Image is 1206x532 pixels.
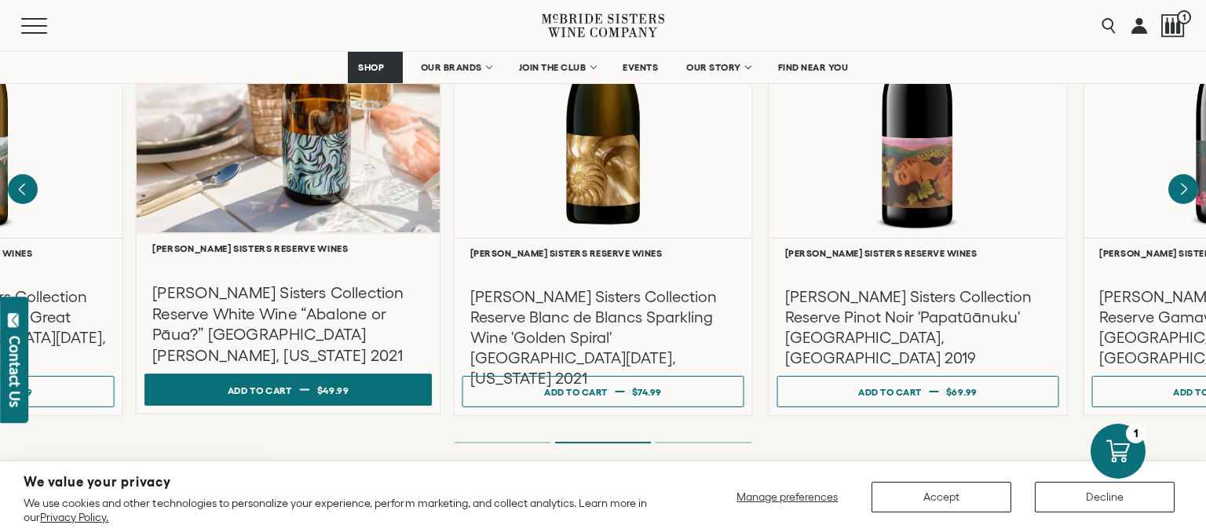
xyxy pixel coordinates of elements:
[470,248,736,258] h6: [PERSON_NAME] Sisters Reserve Wines
[858,381,922,403] div: Add to cart
[455,442,550,443] li: Page dot 1
[152,243,424,253] h6: [PERSON_NAME] Sisters Reserve Wines
[778,62,849,73] span: FIND NEAR YOU
[1126,424,1146,443] div: 1
[358,62,385,73] span: SHOP
[768,52,859,83] a: FIND NEAR YOU
[872,482,1011,512] button: Accept
[317,384,349,395] span: $49.99
[777,376,1059,407] button: Add to cart $69.99
[2,387,33,397] span: $49.99
[509,52,605,83] a: JOIN THE CLUB
[519,62,587,73] span: JOIN THE CLUB
[785,286,1051,368] h3: [PERSON_NAME] Sisters Collection Reserve Pinot Noir 'Papatūānuku' [GEOGRAPHIC_DATA], [GEOGRAPHIC_...
[411,52,501,83] a: OUR BRANDS
[544,381,608,403] div: Add to cart
[8,174,38,204] button: Previous
[1177,10,1191,24] span: 1
[24,476,669,489] h2: We value your privacy
[623,62,658,73] span: EVENTS
[228,378,292,402] div: Add to cart
[1168,174,1198,204] button: Next
[632,387,662,397] span: $74.99
[470,286,736,388] h3: [PERSON_NAME] Sisters Collection Reserve Blanc de Blancs Sparkling Wine 'Golden Spiral' [GEOGRAPH...
[676,52,760,83] a: OUR STORY
[727,482,848,512] button: Manage preferences
[144,373,432,406] button: Add to cart $49.99
[152,282,424,366] h3: [PERSON_NAME] Sisters Collection Reserve White Wine “Abalone or Pāua?” [GEOGRAPHIC_DATA][PERSON_N...
[40,511,108,523] a: Privacy Policy.
[24,496,669,524] p: We use cookies and other technologies to personalize your experience, perform marketing, and coll...
[348,52,403,83] a: SHOP
[686,62,741,73] span: OUR STORY
[421,62,482,73] span: OUR BRANDS
[656,442,751,443] li: Page dot 3
[785,248,1051,258] h6: [PERSON_NAME] Sisters Reserve Wines
[21,18,78,34] button: Mobile Menu Trigger
[462,376,744,407] button: Add to cart $74.99
[1035,482,1175,512] button: Decline
[7,336,23,407] div: Contact Us
[736,490,838,503] span: Manage preferences
[946,387,978,397] span: $69.99
[555,442,651,443] li: Page dot 2
[612,52,668,83] a: EVENTS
